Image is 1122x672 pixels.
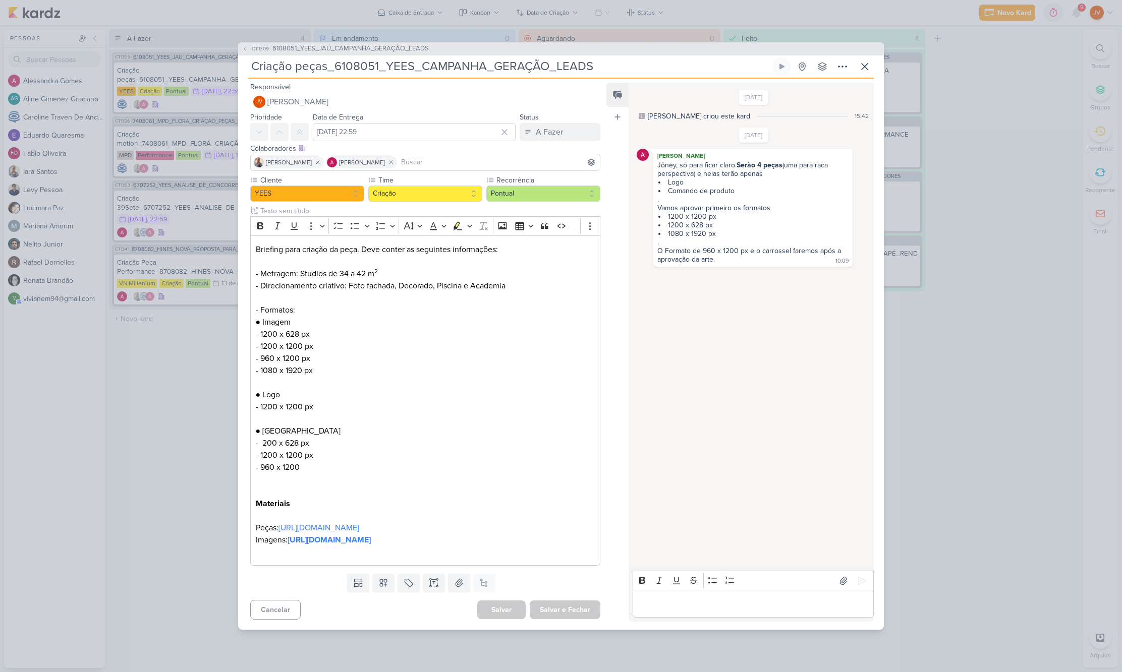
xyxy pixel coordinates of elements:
[377,175,482,186] label: Time
[256,243,595,558] p: Briefing para criação da peça. Deve conter as seguintes informações: - Metragem: Studios de 34 a ...
[495,175,600,186] label: Recorrência
[250,600,301,620] button: Cancelar
[536,126,563,138] div: A Fazer
[368,186,482,202] button: Criação
[254,157,264,167] img: Iara Santos
[520,123,600,141] button: A Fazer
[655,151,851,161] div: [PERSON_NAME]
[855,111,869,120] div: 15:42
[657,247,843,264] div: O Formato de 960 x 1200 px e o carrossel faremos após a aprovação da arte.
[288,535,371,545] a: [URL][DOMAIN_NAME]
[778,63,786,71] div: Ligar relógio
[658,221,848,229] li: 1200 x 628 px
[250,186,364,202] button: YEES
[313,123,516,141] input: Select a date
[259,175,364,186] label: Cliente
[242,44,429,54] button: CT1309 6108051_YEES_JAÚ_CAMPANHA_GERAÇÃO_LEADS
[648,111,750,121] div: [PERSON_NAME] criou este kard
[250,216,600,236] div: Editor toolbar
[250,93,600,111] button: JV [PERSON_NAME]
[272,44,429,54] span: 6108051_YEES_JAÚ_CAMPANHA_GERAÇÃO_LEADS
[258,206,600,216] input: Texto sem título
[253,96,265,108] div: Joney Viana
[256,499,290,509] strong: Materiais
[633,571,874,590] div: Editor toolbar
[633,590,874,618] div: Editor editing area: main
[250,235,600,566] div: Editor editing area: main
[657,161,848,178] div: Jôney, só para ficar claro. (uma para raca perspectiva) e nelas terão apenas
[657,204,848,212] div: Vamos aprovar primeiro os formatos
[250,45,270,52] span: CT1309
[658,187,848,195] li: Comando de produto
[248,57,771,76] input: Kard Sem Título
[520,113,539,121] label: Status
[658,178,848,187] li: Logo
[486,186,600,202] button: Pontual
[313,113,363,121] label: Data de Entrega
[657,238,848,247] div: .
[266,158,312,167] span: [PERSON_NAME]
[250,143,600,154] div: Colaboradores
[835,257,849,265] div: 10:09
[657,195,848,204] div: .
[737,161,782,169] strong: Serão 4 peças
[658,212,848,221] li: 1200 x 1200 px
[278,523,359,533] a: [URL][DOMAIN_NAME]
[658,229,848,238] li: 1080 x 1920 px
[339,158,385,167] span: [PERSON_NAME]
[327,157,337,167] img: Alessandra Gomes
[637,149,649,161] img: Alessandra Gomes
[250,113,282,121] label: Prioridade
[250,83,291,91] label: Responsável
[399,156,598,168] input: Buscar
[374,268,378,275] sup: 2
[256,99,262,105] p: JV
[267,96,328,108] span: [PERSON_NAME]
